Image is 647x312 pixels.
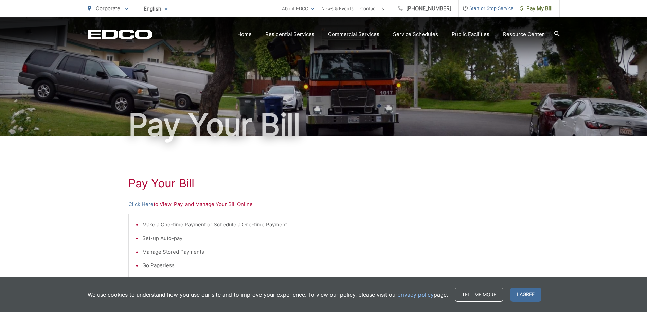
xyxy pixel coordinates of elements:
[520,4,553,13] span: Pay My Bill
[88,30,152,39] a: EDCD logo. Return to the homepage.
[452,30,489,38] a: Public Facilities
[328,30,379,38] a: Commercial Services
[455,288,503,302] a: Tell me more
[142,234,512,242] li: Set-up Auto-pay
[142,221,512,229] li: Make a One-time Payment or Schedule a One-time Payment
[360,4,384,13] a: Contact Us
[503,30,544,38] a: Resource Center
[142,261,512,270] li: Go Paperless
[142,248,512,256] li: Manage Stored Payments
[96,5,120,12] span: Corporate
[128,200,519,208] p: to View, Pay, and Manage Your Bill Online
[128,177,519,190] h1: Pay Your Bill
[282,4,314,13] a: About EDCO
[393,30,438,38] a: Service Schedules
[397,291,434,299] a: privacy policy
[142,275,512,283] li: View Payment and Billing History
[265,30,314,38] a: Residential Services
[128,200,154,208] a: Click Here
[510,288,541,302] span: I agree
[88,108,560,142] h1: Pay Your Bill
[321,4,354,13] a: News & Events
[139,3,173,15] span: English
[88,291,448,299] p: We use cookies to understand how you use our site and to improve your experience. To view our pol...
[237,30,252,38] a: Home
